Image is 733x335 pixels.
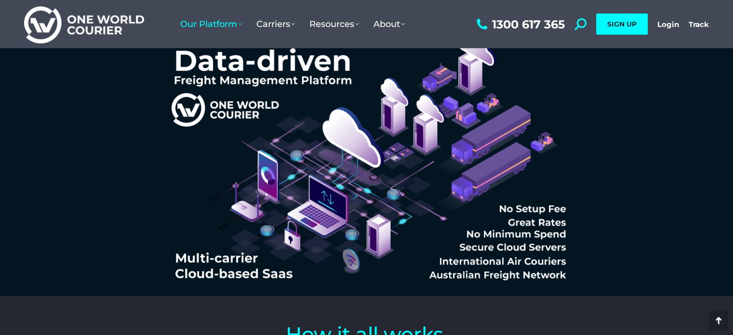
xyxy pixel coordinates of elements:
[180,19,242,29] span: Our Platform
[249,9,302,39] a: Carriers
[474,18,565,30] a: 1300 617 365
[150,17,584,291] img: one world courier cloud based freight management platform flow diagram
[689,20,709,29] a: Track
[366,9,412,39] a: About
[173,9,249,39] a: Our Platform
[24,5,144,44] img: One World Courier
[302,9,366,39] a: Resources
[596,13,648,35] a: SIGN UP
[373,19,405,29] span: About
[657,20,679,29] a: Login
[607,20,637,28] span: SIGN UP
[309,19,359,29] span: Resources
[256,19,295,29] span: Carriers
